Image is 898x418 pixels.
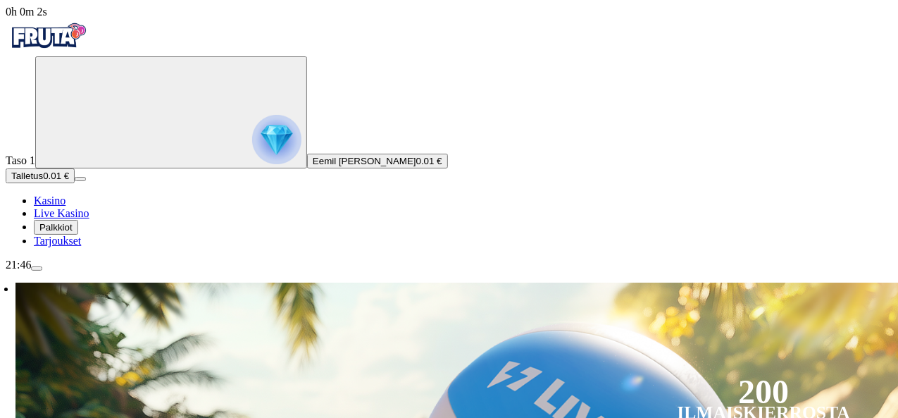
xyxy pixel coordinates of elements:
[34,235,81,247] span: Tarjoukset
[313,156,416,166] span: Eemil [PERSON_NAME]
[6,168,75,183] button: Talletusplus icon0.01 €
[35,56,307,168] button: reward progress
[39,222,73,233] span: Palkkiot
[252,115,301,164] img: reward progress
[34,195,66,207] span: Kasino
[6,259,31,271] span: 21:46
[34,220,78,235] button: reward iconPalkkiot
[34,207,89,219] span: Live Kasino
[31,266,42,271] button: menu
[6,18,892,247] nav: Primary
[6,154,35,166] span: Taso 1
[6,44,90,56] a: Fruta
[738,383,789,400] div: 200
[11,171,43,181] span: Talletus
[34,235,81,247] a: gift-inverted iconTarjoukset
[6,6,47,18] span: user session time
[307,154,448,168] button: Eemil [PERSON_NAME]0.01 €
[75,177,86,181] button: menu
[6,18,90,54] img: Fruta
[34,195,66,207] a: diamond iconKasino
[34,207,89,219] a: poker-chip iconLive Kasino
[416,156,442,166] span: 0.01 €
[43,171,69,181] span: 0.01 €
